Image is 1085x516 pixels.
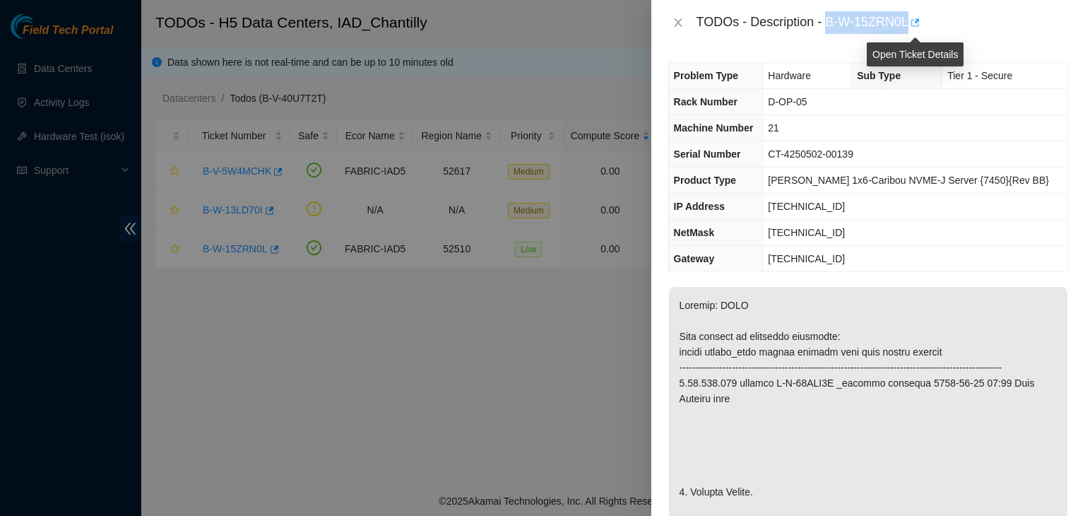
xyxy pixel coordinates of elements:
[768,96,807,107] span: D-OP-05
[857,70,901,81] span: Sub Type
[696,11,1068,34] div: TODOs - Description - B-W-15ZRN0L
[674,96,737,107] span: Rack Number
[674,148,741,160] span: Serial Number
[867,42,964,66] div: Open Ticket Details
[672,17,684,28] span: close
[768,201,845,212] span: [TECHNICAL_ID]
[768,253,845,264] span: [TECHNICAL_ID]
[768,227,845,238] span: [TECHNICAL_ID]
[947,70,1012,81] span: Tier 1 - Secure
[768,70,811,81] span: Hardware
[668,16,688,30] button: Close
[674,122,754,134] span: Machine Number
[768,175,1049,186] span: [PERSON_NAME] 1x6-Caribou NVME-J Server {7450}{Rev BB}
[674,70,739,81] span: Problem Type
[674,253,715,264] span: Gateway
[768,148,853,160] span: CT-4250502-00139
[674,227,715,238] span: NetMask
[674,175,736,186] span: Product Type
[768,122,779,134] span: 21
[674,201,725,212] span: IP Address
